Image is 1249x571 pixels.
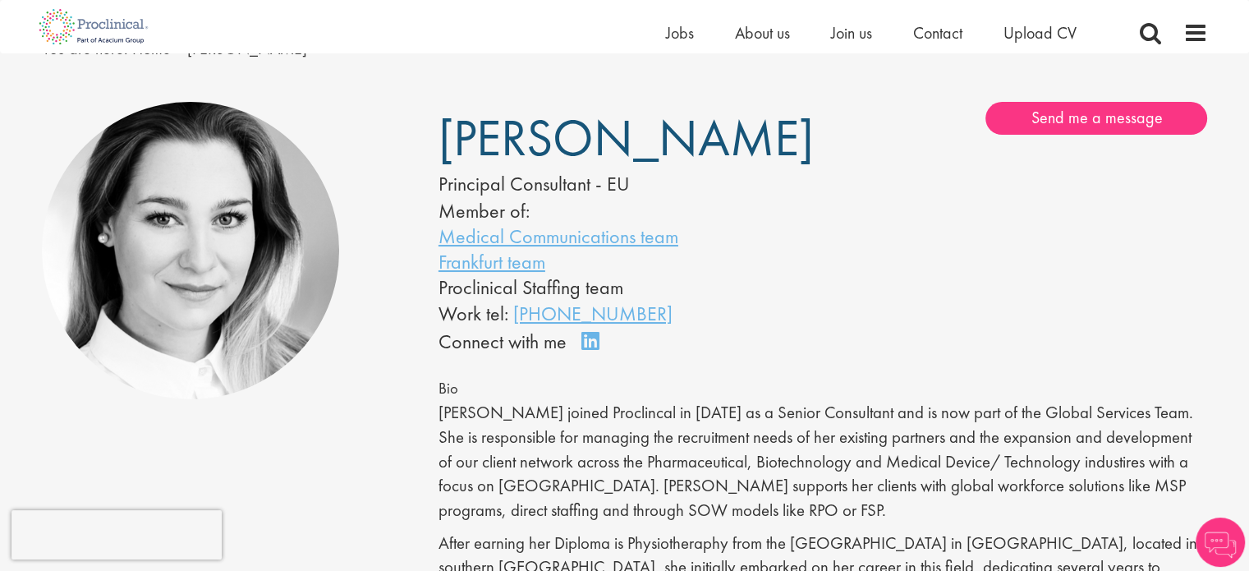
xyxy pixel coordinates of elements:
[42,102,340,400] img: Greta Prestel
[439,198,530,223] label: Member of:
[735,22,790,44] a: About us
[439,301,508,326] span: Work tel:
[439,379,458,398] span: Bio
[439,105,814,171] span: [PERSON_NAME]
[1196,518,1245,567] img: Chatbot
[513,301,673,326] a: [PHONE_NUMBER]
[439,274,774,300] li: Proclinical Staffing team
[439,223,678,249] a: Medical Communications team
[439,249,545,274] a: Frankfurt team
[831,22,872,44] a: Join us
[913,22,962,44] a: Contact
[666,22,694,44] a: Jobs
[1003,22,1077,44] a: Upload CV
[439,170,774,198] div: Principal Consultant - EU
[11,510,222,559] iframe: reCAPTCHA
[439,401,1208,523] p: [PERSON_NAME] joined Proclincal in [DATE] as a Senior Consultant and is now part of the Global Se...
[985,102,1207,135] a: Send me a message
